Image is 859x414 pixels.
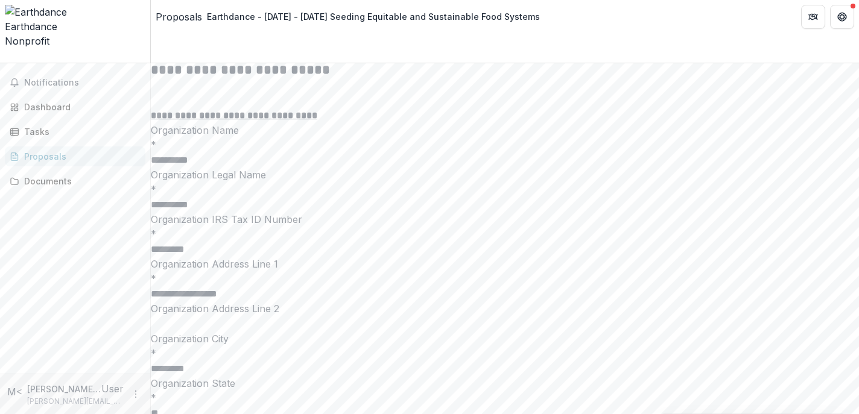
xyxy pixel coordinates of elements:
div: Ms. Rachel Levi <rachel@earthdancefarms.org> [7,384,22,399]
p: Organization IRS Tax ID Number [151,212,859,227]
p: Organization City [151,331,859,346]
p: Organization Legal Name [151,168,859,182]
div: Earthdance [5,19,145,34]
div: Tasks [24,125,136,138]
button: Get Help [830,5,854,29]
a: Tasks [5,122,145,142]
img: Earthdance [5,5,145,19]
button: Notifications [5,73,145,92]
p: Organization Name [151,123,859,137]
span: Notifications [24,78,141,88]
nav: breadcrumb [156,8,545,25]
p: [PERSON_NAME] <[PERSON_NAME][EMAIL_ADDRESS][DOMAIN_NAME]> [27,383,101,395]
button: Partners [801,5,825,29]
p: [PERSON_NAME][EMAIL_ADDRESS][DOMAIN_NAME] [27,396,124,407]
p: Organization State [151,376,859,390]
p: User [101,381,124,396]
p: Organization Address Line 2 [151,301,859,316]
div: Documents [24,175,136,187]
a: Proposals [156,10,202,24]
a: Documents [5,171,145,191]
a: Dashboard [5,97,145,117]
div: Earthdance - [DATE] - [DATE] Seeding Equitable and Sustainable Food Systems [207,10,540,23]
div: Proposals [24,150,136,163]
div: Dashboard [24,101,136,113]
button: More [128,387,143,401]
span: Nonprofit [5,35,49,47]
a: Proposals [5,146,145,166]
p: Organization Address Line 1 [151,257,859,271]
